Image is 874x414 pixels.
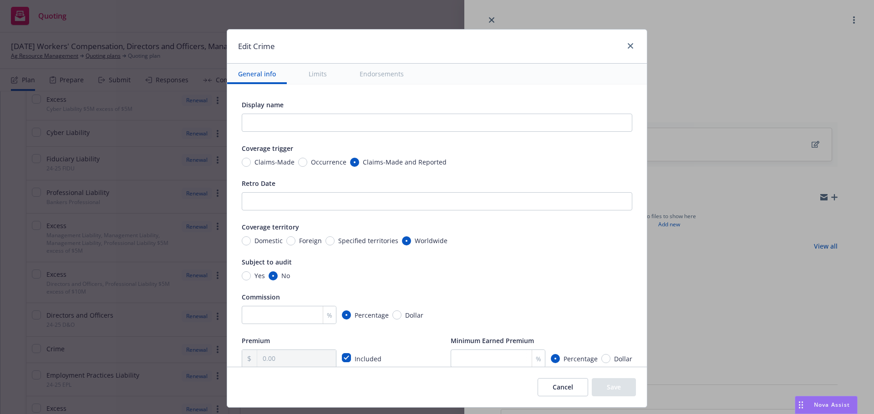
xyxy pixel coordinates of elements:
input: Specified territories [325,236,335,245]
span: Minimum Earned Premium [451,336,534,345]
h1: Edit Crime [238,40,275,52]
input: Worldwide [402,236,411,245]
input: Percentage [551,354,560,363]
input: Claims-Made and Reported [350,158,359,167]
input: Claims-Made [242,158,251,167]
input: Percentage [342,310,351,319]
span: Claims-Made [254,157,295,167]
input: 0.00 [257,350,336,367]
span: Foreign [299,236,322,245]
button: Cancel [538,378,588,396]
span: Display name [242,100,284,109]
span: No [281,271,290,280]
span: Subject to audit [242,258,292,266]
span: Dollar [614,354,632,364]
input: Yes [242,271,251,280]
span: Percentage [564,354,598,364]
input: Domestic [242,236,251,245]
button: Endorsements [349,64,415,84]
div: Drag to move [795,396,807,414]
a: close [625,40,636,51]
input: Dollar [392,310,401,319]
span: Commission [242,293,280,301]
span: Coverage trigger [242,144,293,153]
span: Dollar [405,310,423,320]
span: % [536,354,541,364]
span: Yes [254,271,265,280]
span: Domestic [254,236,283,245]
input: No [269,271,278,280]
span: Nova Assist [814,401,850,409]
span: Worldwide [415,236,447,245]
button: General info [227,64,287,84]
button: Limits [298,64,338,84]
button: Nova Assist [795,396,858,414]
span: Specified territories [338,236,398,245]
span: Retro Date [242,179,275,188]
span: Included [355,354,381,363]
span: Claims-Made and Reported [363,157,447,167]
span: Percentage [355,310,389,320]
input: Foreign [286,236,295,245]
span: Premium [242,336,270,345]
input: Occurrence [298,158,307,167]
input: Dollar [601,354,610,363]
span: Coverage territory [242,223,299,231]
span: % [327,310,332,320]
span: Occurrence [311,157,346,167]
